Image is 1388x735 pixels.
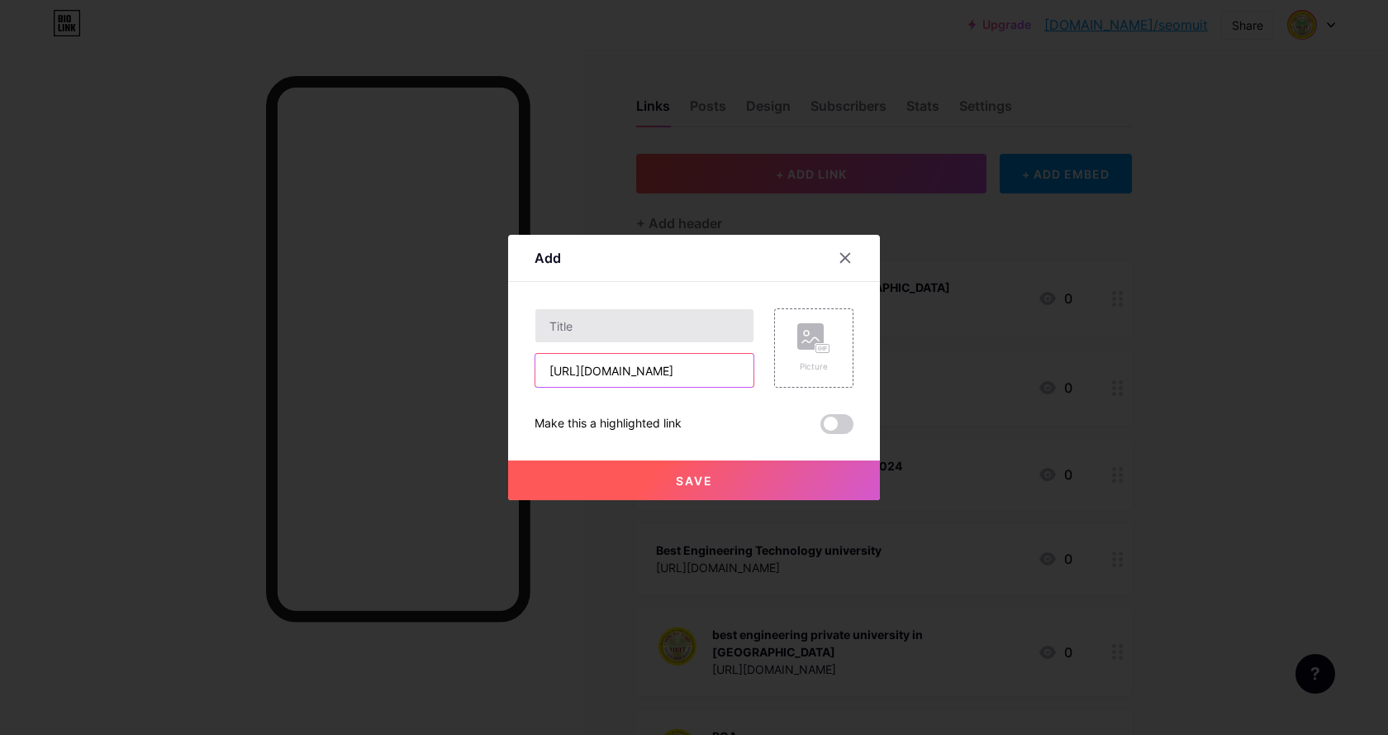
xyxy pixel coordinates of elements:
[535,354,753,387] input: URL
[535,248,561,268] div: Add
[535,309,753,342] input: Title
[797,360,830,373] div: Picture
[508,461,880,500] button: Save
[535,414,682,434] div: Make this a highlighted link
[676,474,713,488] span: Save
